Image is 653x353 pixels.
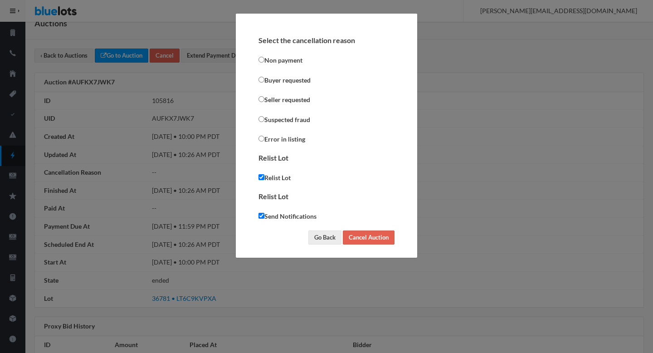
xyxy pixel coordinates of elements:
[258,36,395,44] h4: Select the cancellation reason
[258,154,395,162] h4: Relist Lot
[258,55,302,66] label: Non payment
[258,116,264,122] input: Suspected fraud
[258,77,264,83] input: Buyer requested
[258,114,310,125] label: Suspected fraud
[258,213,264,219] input: Send Notifications
[258,136,264,142] input: Error in listing
[258,94,310,105] label: Seller requested
[308,230,341,245] button: Go Back
[258,192,395,201] h4: Relist Lot
[258,211,317,222] label: Send Notifications
[258,172,291,183] label: Relist Lot
[258,75,311,86] label: Buyer requested
[343,230,395,245] input: Cancel Auction
[258,174,264,180] input: Relist Lot
[258,96,264,102] input: Seller requested
[258,57,264,63] input: Non payment
[258,134,305,145] label: Error in listing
